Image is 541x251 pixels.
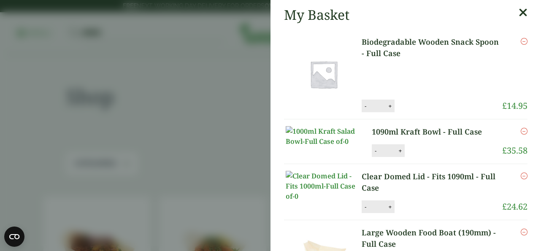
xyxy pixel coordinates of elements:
[286,36,362,112] img: Placeholder
[284,7,349,23] h2: My Basket
[502,145,527,156] bdi: 35.58
[362,203,369,211] button: -
[386,203,394,211] button: +
[396,147,404,154] button: +
[502,145,507,156] span: £
[372,147,379,154] button: -
[362,227,502,250] a: Large Wooden Food Boat (190mm) - Full Case
[502,100,507,111] span: £
[362,36,502,59] a: Biodegradable Wooden Snack Spoon - Full Case
[521,36,527,46] a: Remove this item
[521,171,527,181] a: Remove this item
[362,103,369,110] button: -
[521,227,527,237] a: Remove this item
[286,171,362,201] img: Clear Domed Lid - Fits 1000ml-Full Case of-0
[502,201,527,212] bdi: 24.62
[502,201,507,212] span: £
[521,126,527,136] a: Remove this item
[386,103,394,110] button: +
[4,227,24,247] button: Open CMP widget
[362,171,502,194] a: Clear Domed Lid - Fits 1090ml - Full Case
[286,126,362,146] img: 1000ml Kraft Salad Bowl-Full Case of-0
[372,126,492,138] a: 1090ml Kraft Bowl - Full Case
[502,100,527,111] bdi: 14.95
